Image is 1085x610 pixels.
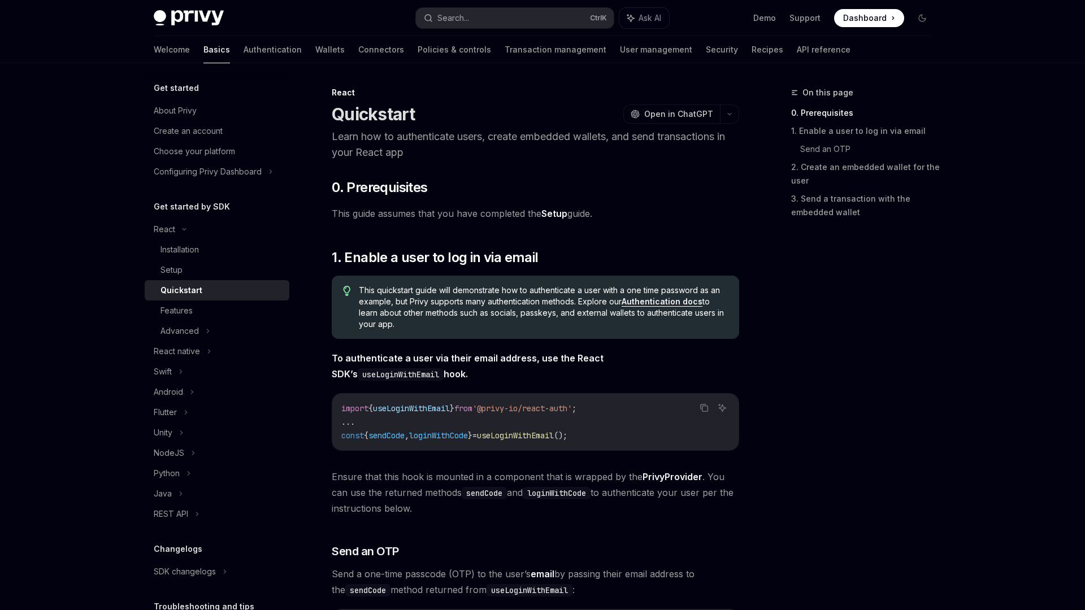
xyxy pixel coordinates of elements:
div: REST API [154,507,188,521]
div: Flutter [154,406,177,419]
div: Advanced [160,324,199,338]
a: Basics [203,36,230,63]
span: This quickstart guide will demonstrate how to authenticate a user with a one time password as an ... [359,285,728,330]
a: Support [789,12,821,24]
code: useLoginWithEmail [487,584,572,596]
a: Dashboard [834,9,904,27]
span: 0. Prerequisites [332,178,427,197]
a: Quickstart [145,280,289,300]
a: 2. Create an embedded wallet for the user [791,158,940,190]
a: Setup [145,260,289,280]
svg: Tip [343,286,351,296]
strong: To authenticate a user via their email address, use the React SDK’s hook. [332,352,604,380]
span: Send a one-time passcode (OTP) to the user’s by passing their email address to the method returne... [332,566,739,598]
span: { [368,403,373,413]
a: Authentication [244,36,302,63]
span: This guide assumes that you have completed the guide. [332,206,739,221]
a: PrivyProvider [643,471,702,483]
button: Copy the contents from the code block [697,400,711,415]
a: Setup [541,208,567,220]
div: NodeJS [154,446,184,460]
span: Send an OTP [332,543,399,559]
code: loginWithCode [523,487,591,499]
a: Transaction management [505,36,606,63]
p: Learn how to authenticate users, create embedded wallets, and send transactions in your React app [332,129,739,160]
button: Ask AI [715,400,730,415]
a: Create an account [145,121,289,141]
code: sendCode [462,487,507,499]
img: dark logo [154,10,224,26]
span: Ensure that this hook is mounted in a component that is wrapped by the . You can use the returned... [332,469,739,516]
span: useLoginWithEmail [477,430,554,441]
a: Connectors [358,36,404,63]
div: Quickstart [160,284,202,297]
a: About Privy [145,101,289,121]
h1: Quickstart [332,104,415,124]
code: useLoginWithEmail [358,368,444,381]
span: from [454,403,472,413]
div: React [332,87,739,98]
a: Demo [753,12,776,24]
a: Welcome [154,36,190,63]
h5: Get started by SDK [154,200,230,213]
span: (); [554,430,567,441]
div: Search... [437,11,469,25]
a: Send an OTP [800,140,940,158]
span: loginWithCode [409,430,468,441]
div: React [154,223,175,236]
div: SDK changelogs [154,565,216,578]
a: Wallets [315,36,345,63]
span: ; [572,403,576,413]
span: const [341,430,364,441]
a: Policies & controls [418,36,491,63]
div: Java [154,487,172,500]
div: Setup [160,263,183,277]
span: = [472,430,477,441]
span: { [364,430,368,441]
a: Recipes [752,36,783,63]
a: 3. Send a transaction with the embedded wallet [791,190,940,221]
span: 1. Enable a user to log in via email [332,249,538,267]
a: Installation [145,239,289,260]
span: Ask AI [639,12,661,24]
a: Authentication docs [622,297,702,307]
span: Ctrl K [590,14,607,23]
strong: email [531,568,554,579]
a: API reference [797,36,850,63]
span: ... [341,417,355,427]
span: } [450,403,454,413]
code: sendCode [345,584,390,596]
div: Installation [160,243,199,256]
button: Toggle dark mode [913,9,931,27]
a: User management [620,36,692,63]
div: Python [154,467,180,480]
div: React native [154,345,200,358]
button: Open in ChatGPT [623,104,720,124]
div: Choose your platform [154,145,235,158]
a: 1. Enable a user to log in via email [791,122,940,140]
a: 0. Prerequisites [791,104,940,122]
span: Open in ChatGPT [644,108,713,120]
span: , [405,430,409,441]
a: Features [145,300,289,321]
span: } [468,430,472,441]
div: Configuring Privy Dashboard [154,165,262,178]
span: useLoginWithEmail [373,403,450,413]
h5: Get started [154,81,199,95]
button: Ask AI [619,8,669,28]
div: About Privy [154,104,197,117]
a: Security [706,36,738,63]
div: Unity [154,426,172,439]
span: import [341,403,368,413]
div: Android [154,385,183,399]
div: Features [160,304,193,317]
h5: Changelogs [154,542,202,556]
div: Create an account [154,124,223,138]
button: Search...CtrlK [416,8,614,28]
div: Swift [154,365,172,378]
span: On this page [802,86,853,99]
span: '@privy-io/react-auth' [472,403,572,413]
a: Choose your platform [145,141,289,162]
span: sendCode [368,430,405,441]
span: Dashboard [843,12,887,24]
